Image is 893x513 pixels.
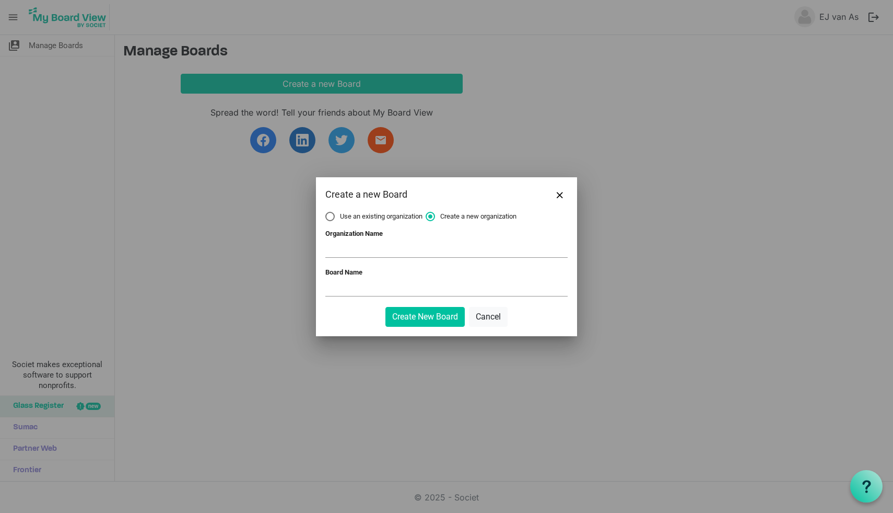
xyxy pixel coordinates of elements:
label: Organization Name [325,230,383,237]
span: Use an existing organization [325,212,422,221]
label: Board Name [325,268,362,276]
button: Cancel [469,307,508,327]
span: Create a new organization [426,212,516,221]
button: Close [552,187,568,202]
div: Create a new Board [325,187,519,202]
button: Create New Board [385,307,465,327]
